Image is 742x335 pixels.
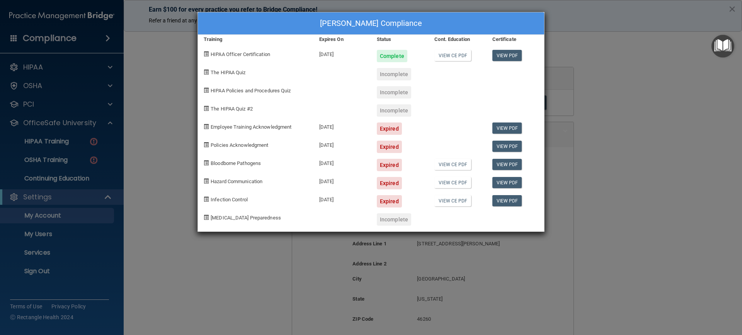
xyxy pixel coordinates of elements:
[492,177,522,188] a: View PDF
[429,35,486,44] div: Cont. Education
[434,177,471,188] a: View CE PDF
[377,68,411,80] div: Incomplete
[492,159,522,170] a: View PDF
[434,50,471,61] a: View CE PDF
[313,153,371,171] div: [DATE]
[377,104,411,117] div: Incomplete
[211,142,268,148] span: Policies Acknowledgment
[434,195,471,206] a: View CE PDF
[313,44,371,62] div: [DATE]
[211,70,245,75] span: The HIPAA Quiz
[492,122,522,134] a: View PDF
[313,171,371,189] div: [DATE]
[711,35,734,58] button: Open Resource Center
[492,195,522,206] a: View PDF
[211,51,270,57] span: HIPAA Officer Certification
[313,117,371,135] div: [DATE]
[487,35,544,44] div: Certificate
[377,213,411,226] div: Incomplete
[377,50,407,62] div: Complete
[211,197,248,202] span: Infection Control
[313,135,371,153] div: [DATE]
[211,215,281,221] span: [MEDICAL_DATA] Preparedness
[313,189,371,207] div: [DATE]
[492,50,522,61] a: View PDF
[313,35,371,44] div: Expires On
[377,122,402,135] div: Expired
[211,160,261,166] span: Bloodborne Pathogens
[377,195,402,207] div: Expired
[211,88,291,94] span: HIPAA Policies and Procedures Quiz
[377,141,402,153] div: Expired
[434,159,471,170] a: View CE PDF
[211,179,262,184] span: Hazard Communication
[377,177,402,189] div: Expired
[211,106,253,112] span: The HIPAA Quiz #2
[377,159,402,171] div: Expired
[211,124,291,130] span: Employee Training Acknowledgment
[371,35,429,44] div: Status
[377,86,411,99] div: Incomplete
[198,35,313,44] div: Training
[198,12,544,35] div: [PERSON_NAME] Compliance
[492,141,522,152] a: View PDF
